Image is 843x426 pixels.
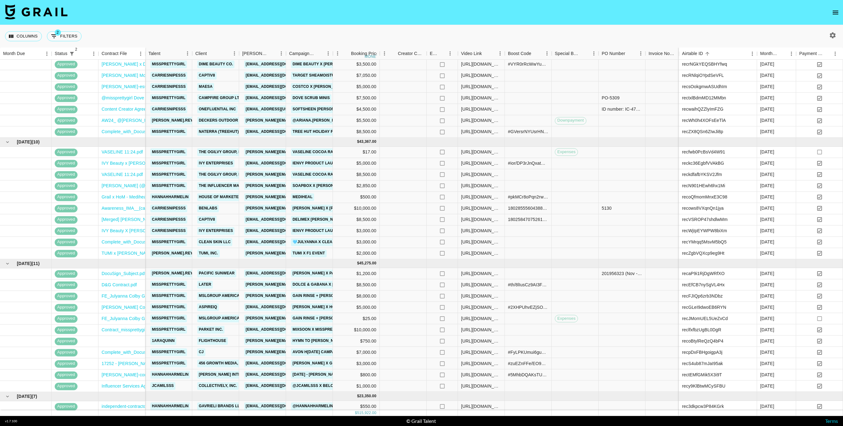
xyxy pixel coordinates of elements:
div: $5,000.00 [333,81,380,93]
div: Oct '24 [760,118,774,124]
a: @ariana.[PERSON_NAME] x #UggSeason Campaign [291,117,399,124]
a: Target SheaMoisture October Promo [291,72,377,79]
button: hide children [3,259,12,268]
div: recZX8QSn6ZIwJi8p [682,129,723,135]
div: PO Number [602,48,625,60]
a: [EMAIL_ADDRESS][DOMAIN_NAME] [244,270,314,278]
a: Tumi x F1 Event [291,249,327,257]
a: [EMAIL_ADDRESS][DOMAIN_NAME] [244,83,314,91]
span: [DATE] [17,139,32,145]
a: iEnvy Product Launch: “Press & GO Clean Day” Lashes" [291,159,414,167]
a: Mediheal [291,193,314,201]
a: carriesnipesss [150,216,187,223]
div: $7,050.00 [333,70,380,81]
button: Menu [136,49,145,58]
button: Sort [439,49,447,58]
button: Sort [824,49,832,58]
div: Creator Commmission Override [398,48,424,60]
span: Downpayment [555,118,586,124]
a: Dove Scrub Minis [291,94,331,102]
a: Dolce & Gabana x [PERSON_NAME] (November Fragrance Campaign) [291,281,439,289]
div: Invoice Notes [645,48,692,60]
a: carriesnipesss [150,227,187,235]
a: missprettygirl [150,171,187,178]
div: $500.00 [333,192,380,203]
div: $4,500.00 [333,104,380,115]
a: Avon H[DATE] Campaign [291,348,343,356]
div: Status [52,48,98,60]
span: approved [55,161,78,167]
a: 17252 - [PERSON_NAME] - Gimme Beauty - [DATE].pdf [102,361,214,367]
div: PO Number [599,48,645,60]
button: Menu [787,49,796,58]
div: $2,850.00 [333,180,380,192]
a: FE_Julyanna Colby Gain Rinse Influencer Agreement_11.4 - signed.pdf [102,293,243,299]
div: Special Booking Type [555,48,580,60]
a: [PERSON_NAME] x Pacsun // Holiday Campaign 24 [291,270,395,278]
a: TUMI x [PERSON_NAME] Agreement (1) copy.pdf [102,250,201,257]
a: SoapBox x [PERSON_NAME] (October Campaign) [291,182,394,190]
a: carriesnipesss [150,105,187,113]
div: $8,500.00 [333,169,380,180]
a: Awareness_IMA__(carriesnipesss_and_BENlabs_(H.pdf [102,205,213,212]
a: [PERSON_NAME][EMAIL_ADDRESS][DOMAIN_NAME] [244,337,346,345]
div: reckdfafbYKSV2Jfm [682,172,722,178]
div: Talent [145,48,192,60]
button: Sort [268,49,277,58]
div: money [365,55,379,58]
a: missprettygirl [150,303,187,311]
a: [DATE] - [PERSON_NAME] x [PERSON_NAME] TT Collaboration [291,371,419,379]
div: recWh0h4XOFsEeTlA [682,118,726,124]
button: Menu [230,49,239,58]
a: Gain Rinse + [PERSON_NAME] (November) [291,292,379,300]
span: ( 10 ) [32,139,40,145]
a: missprettygirl [150,128,187,136]
div: recoQfmomMnxE3C98 [682,194,727,200]
button: Sort [531,49,540,58]
div: Nov '24 [760,183,774,189]
button: Menu [495,49,505,58]
div: reckc36EgbfVVAkBG [682,160,724,167]
a: [PERSON_NAME] x [PERSON_NAME] Comfort, Period. (Project Code: B0440P 0005 | Deliverable DD:437153) [291,204,511,212]
a: Influencer Services Agreement with [PERSON_NAME] obo Grail Talent- BELOVED HUM Campaign _ Decembe... [102,383,399,389]
a: MSLGROUP Americas, LLC [197,315,253,323]
a: 456 Growth Media, LLC [197,360,248,368]
div: recN901HEwh6hx1Mi [682,183,725,189]
a: Later [197,281,213,289]
a: Captiv8 [197,216,217,223]
a: [EMAIL_ADDRESS][DOMAIN_NAME] [244,128,314,136]
a: 🩵JULYANNA x CLEAN SKIN CLUB 🩵 [291,238,364,246]
div: #pkMCr8oPqn2rwS8mYd9lj+YNKbhQlfNlaVGx3o8aDw9QDKar1DcyCb0wnQ4WXhE= [508,194,548,200]
div: Campaign (Type) [289,48,315,60]
a: carriesnipesss [150,72,187,79]
button: Show filters [47,31,82,41]
a: IVY Beauty X [PERSON_NAME] (Press & GO Clean Day) SIGNED.pdf [102,228,242,234]
div: Expenses: Remove Commission? [430,48,439,60]
div: https://www.instagram.com/p/DBr39VWS3Vf/?igsh=MWQ1ZGUxMzBkMA== [461,118,501,124]
button: Menu [636,49,645,58]
button: Sort [625,49,634,58]
a: [PERSON_NAME]-contract-to-be-signed.pdf [102,372,189,378]
div: $3,500.00 [333,59,380,70]
a: Gain Rinse + [PERSON_NAME] (November Reimbursement) [291,315,414,323]
div: Oct '24 [760,95,774,101]
a: [PERSON_NAME] x Holiday Mall Haul ([PERSON_NAME]) [291,303,407,311]
a: [PERSON_NAME][EMAIL_ADDRESS][PERSON_NAME][DOMAIN_NAME] [244,315,378,323]
div: Boost Code [505,48,552,60]
div: Video Link [461,48,482,60]
a: AspireIQ [197,303,219,311]
div: #ior/DP3rJnQxatReTyKRzPaW0VotloWmrcR4DAsD9CeMagi1O0A4Z8hFI8T8hTc= [508,160,548,167]
button: Menu [542,49,552,58]
a: D&G Contract.pdf [102,282,137,288]
a: Dime Beauty Co. [197,60,234,68]
a: The Ogilvy Group, LLC [197,148,248,156]
div: 43,367.00 [359,139,376,145]
a: missprettygirl [150,182,187,190]
a: [PERSON_NAME].reynaa [150,270,203,278]
a: Deckers Outdoor Corporation - UGG (Attn: [PERSON_NAME]) [197,117,329,124]
a: [EMAIL_ADDRESS][DOMAIN_NAME] [244,72,314,79]
a: [EMAIL_ADDRESS][DOMAIN_NAME] [244,60,314,68]
a: missprettygirl [150,148,187,156]
a: @jcamilsss x BELOVED December HUM Campaign [291,382,397,390]
button: Sort [76,49,85,58]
